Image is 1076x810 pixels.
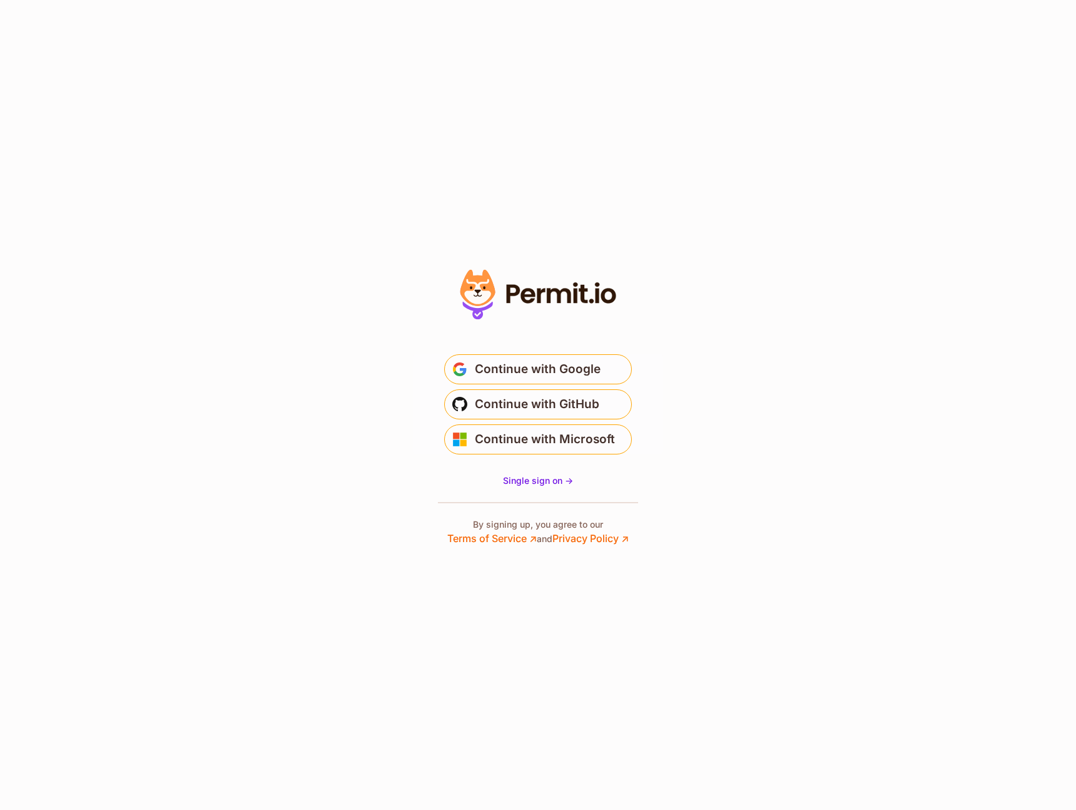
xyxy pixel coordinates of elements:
[444,354,632,384] button: Continue with Google
[503,474,573,487] a: Single sign on ->
[444,424,632,454] button: Continue with Microsoft
[444,389,632,419] button: Continue with GitHub
[475,359,601,379] span: Continue with Google
[475,429,615,449] span: Continue with Microsoft
[552,532,629,545] a: Privacy Policy ↗
[447,532,537,545] a: Terms of Service ↗
[503,475,573,486] span: Single sign on ->
[475,394,599,414] span: Continue with GitHub
[447,518,629,546] p: By signing up, you agree to our and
